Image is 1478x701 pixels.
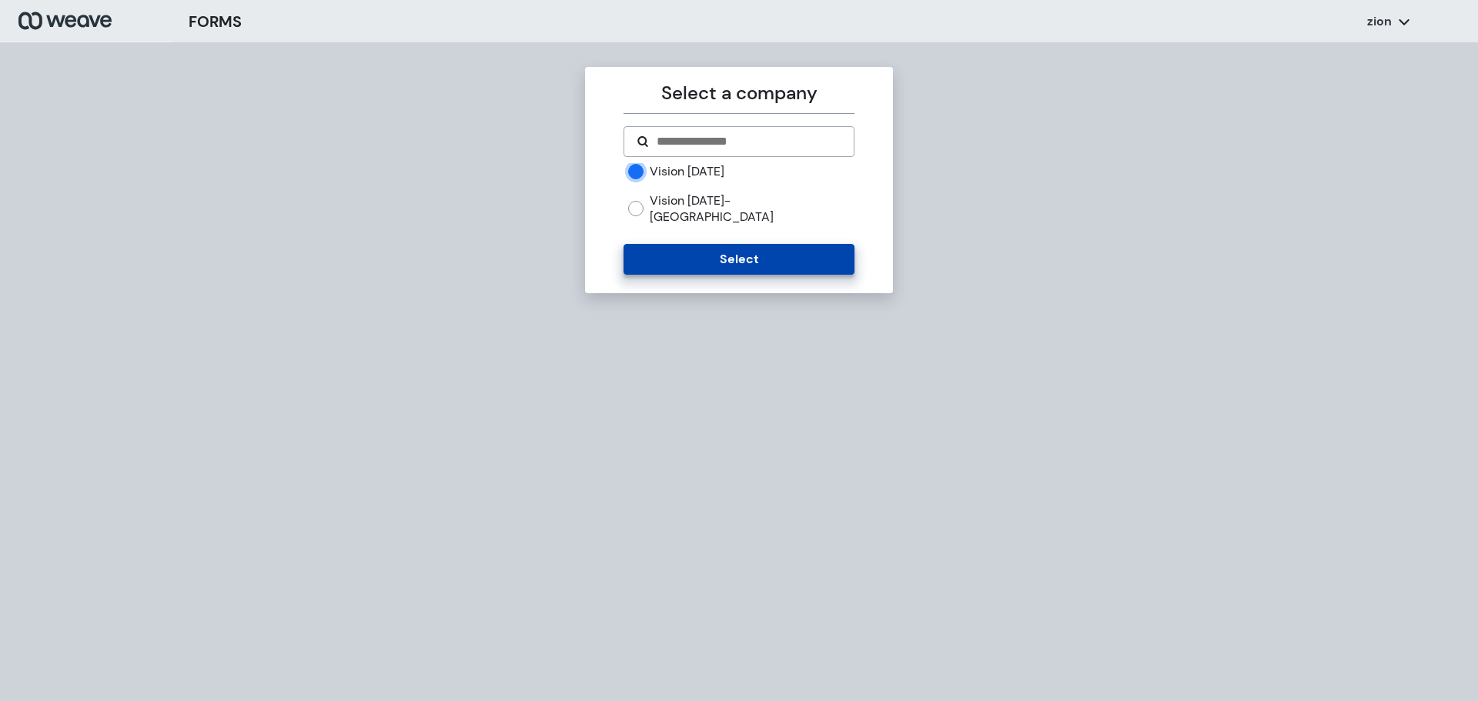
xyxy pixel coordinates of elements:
input: Search [655,132,841,151]
p: zion [1367,13,1392,30]
p: Select a company [624,79,854,107]
h3: FORMS [189,10,242,33]
label: Vision [DATE]- [GEOGRAPHIC_DATA] [650,192,854,225]
label: Vision [DATE] [650,163,724,180]
button: Select [624,244,854,275]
